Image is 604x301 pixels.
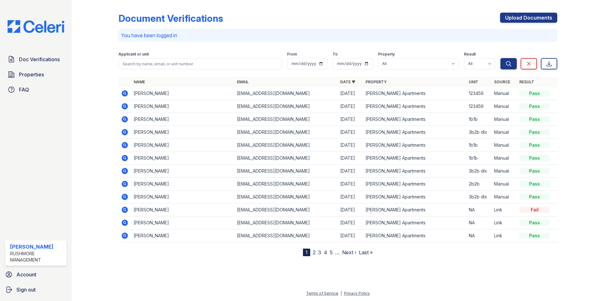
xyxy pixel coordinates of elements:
td: 3b2b dlx [466,191,492,204]
td: [EMAIL_ADDRESS][DOMAIN_NAME] [234,126,338,139]
td: [DATE] [338,139,363,152]
div: Pass [519,116,550,122]
td: [DATE] [338,152,363,165]
td: [PERSON_NAME] Apartments [363,191,466,204]
div: Rushmore Management [10,251,64,263]
td: [PERSON_NAME] Apartments [363,178,466,191]
td: [PERSON_NAME] [131,204,234,216]
span: Properties [19,71,44,78]
td: [PERSON_NAME] Apartments [363,204,466,216]
div: Pass [519,129,550,135]
div: Pass [519,194,550,200]
label: Property [378,52,395,57]
div: | [341,291,342,296]
td: [DATE] [338,216,363,229]
td: [EMAIL_ADDRESS][DOMAIN_NAME] [234,178,338,191]
td: [DATE] [338,100,363,113]
td: Manual [492,165,517,178]
td: [EMAIL_ADDRESS][DOMAIN_NAME] [234,191,338,204]
a: 2 [313,249,316,256]
label: From [287,52,297,57]
a: Account [3,268,69,281]
td: [PERSON_NAME] Apartments [363,100,466,113]
td: [PERSON_NAME] [131,100,234,113]
td: NA [466,216,492,229]
td: [EMAIL_ADDRESS][DOMAIN_NAME] [234,216,338,229]
td: [PERSON_NAME] Apartments [363,165,466,178]
a: FAQ [5,83,67,96]
td: [DATE] [338,126,363,139]
td: 123456 [466,87,492,100]
td: 3b2b dlx [466,126,492,139]
td: [PERSON_NAME] [131,139,234,152]
p: You have been logged in [121,32,555,39]
td: [PERSON_NAME] [131,216,234,229]
a: Unit [469,80,478,84]
td: [PERSON_NAME] [131,152,234,165]
td: Link [492,204,517,216]
td: 2b2b [466,178,492,191]
a: Terms of Service [306,291,338,296]
td: [DATE] [338,165,363,178]
td: [EMAIL_ADDRESS][DOMAIN_NAME] [234,229,338,242]
td: Manual [492,191,517,204]
a: Upload Documents [500,13,557,23]
td: Manual [492,126,517,139]
td: [PERSON_NAME] Apartments [363,152,466,165]
a: Sign out [3,283,69,296]
td: 1b1b [466,113,492,126]
div: Fail [519,207,550,213]
a: Privacy Policy [344,291,370,296]
label: To [333,52,338,57]
td: [PERSON_NAME] Apartments [363,216,466,229]
td: [PERSON_NAME] [131,165,234,178]
td: Manual [492,113,517,126]
a: 4 [324,249,327,256]
td: Manual [492,178,517,191]
td: [PERSON_NAME] Apartments [363,126,466,139]
td: [PERSON_NAME] Apartments [363,229,466,242]
td: 1b1b [466,139,492,152]
div: Pass [519,233,550,239]
div: Pass [519,103,550,109]
span: FAQ [19,86,29,93]
td: [DATE] [338,204,363,216]
td: [PERSON_NAME] [131,87,234,100]
td: [EMAIL_ADDRESS][DOMAIN_NAME] [234,100,338,113]
td: 3b2b dlx [466,165,492,178]
td: [DATE] [338,191,363,204]
td: [PERSON_NAME] [131,126,234,139]
td: Manual [492,100,517,113]
a: Properties [5,68,67,81]
td: 123456 [466,100,492,113]
td: [PERSON_NAME] [131,178,234,191]
td: [EMAIL_ADDRESS][DOMAIN_NAME] [234,165,338,178]
span: … [335,249,340,256]
td: [EMAIL_ADDRESS][DOMAIN_NAME] [234,204,338,216]
img: CE_Logo_Blue-a8612792a0a2168367f1c8372b55b34899dd931a85d93a1a3d3e32e68fde9ad4.png [3,20,69,33]
span: Doc Verifications [19,56,60,63]
div: Pass [519,181,550,187]
span: Account [16,271,36,278]
div: Pass [519,168,550,174]
td: [EMAIL_ADDRESS][DOMAIN_NAME] [234,139,338,152]
td: Link [492,229,517,242]
td: [PERSON_NAME] Apartments [363,113,466,126]
td: 1b1b [466,152,492,165]
div: Pass [519,155,550,161]
a: Last » [359,249,373,256]
a: Result [519,80,534,84]
a: Doc Verifications [5,53,67,66]
label: Applicant or unit [118,52,149,57]
td: [PERSON_NAME] Apartments [363,87,466,100]
div: Pass [519,220,550,226]
td: NA [466,229,492,242]
div: Pass [519,142,550,148]
td: [PERSON_NAME] [131,113,234,126]
td: [EMAIL_ADDRESS][DOMAIN_NAME] [234,152,338,165]
td: Manual [492,87,517,100]
td: [DATE] [338,229,363,242]
td: NA [466,204,492,216]
label: Result [464,52,476,57]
